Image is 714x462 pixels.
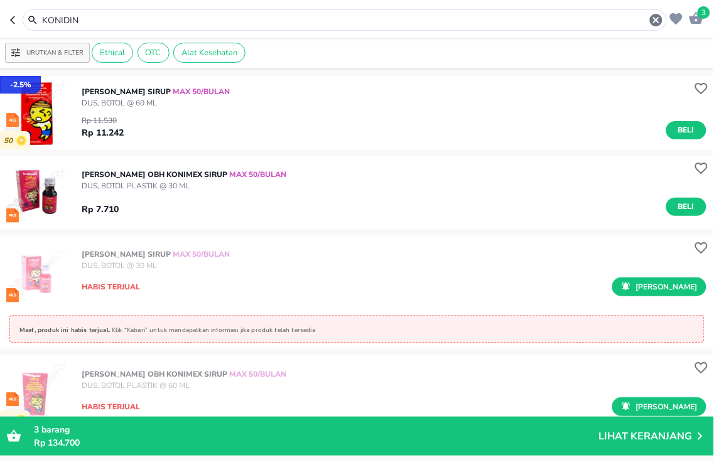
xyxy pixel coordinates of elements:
p: - 2.5 % [10,79,31,90]
p: DUS, BOTOL PLASTIK @ 60 ML [82,380,286,391]
div: Ethical [92,43,133,63]
span: MAX 50/BULAN [171,87,230,97]
p: [PERSON_NAME] SIRUP [82,249,230,260]
p: 50 [4,136,16,146]
button: 3 [686,8,704,27]
p: Habis terjual [82,401,140,412]
p: 50 [4,416,16,425]
p: [PERSON_NAME] OBH Konimex SIRUP [82,368,286,380]
p: Rp 11.530 [82,115,124,126]
p: [PERSON_NAME] [636,401,698,412]
div: OTC [138,43,170,63]
img: prekursor-icon.04a7e01b.svg [6,392,19,407]
button: [PERSON_NAME] [612,277,706,296]
span: Beli [676,200,697,213]
span: MAX 50/BULAN [227,169,286,180]
span: 3 [34,424,39,436]
button: Beli [666,121,706,139]
p: Urutkan & Filter [26,48,84,58]
span: OTC [138,47,169,58]
span: MAX 50/BULAN [171,249,230,259]
p: DUS, BOTOL PLASTIK @ 30 ML [82,180,286,191]
p: Habis terjual [82,281,140,293]
span: Ethical [92,47,133,58]
span: MAX 50/BULAN [227,369,286,379]
button: [PERSON_NAME] [612,397,706,416]
img: prekursor-icon.04a7e01b.svg [6,208,19,223]
p: Klik “Kabari” untuk mendapatkan informasi jika produk telah tersedia [112,326,315,335]
div: Alat Kesehatan [173,43,246,63]
p: [PERSON_NAME] SIRUP [82,86,230,97]
span: Rp 134.700 [34,437,80,449]
button: Urutkan & Filter [5,43,90,63]
button: Beli [666,198,706,216]
input: Cari 4000+ produk di sini [41,14,649,27]
p: DUS, BOTOL @ 60 ML [82,97,230,109]
img: prekursor-icon.04a7e01b.svg [6,288,19,303]
p: Rp 7.710 [82,203,119,216]
p: DUS, BOTOL @ 30 ML [82,260,230,271]
p: [PERSON_NAME] OBH Konimex SIRUP [82,169,286,180]
p: Rp 11.242 [82,126,124,139]
span: Beli [676,124,697,137]
p: [PERSON_NAME] [636,281,698,293]
span: 3 [698,6,710,19]
p: barang [34,423,599,436]
span: Alat Kesehatan [174,47,245,58]
img: prekursor-icon.04a7e01b.svg [6,113,19,127]
p: Maaf, produk ini habis terjual. [19,326,112,335]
